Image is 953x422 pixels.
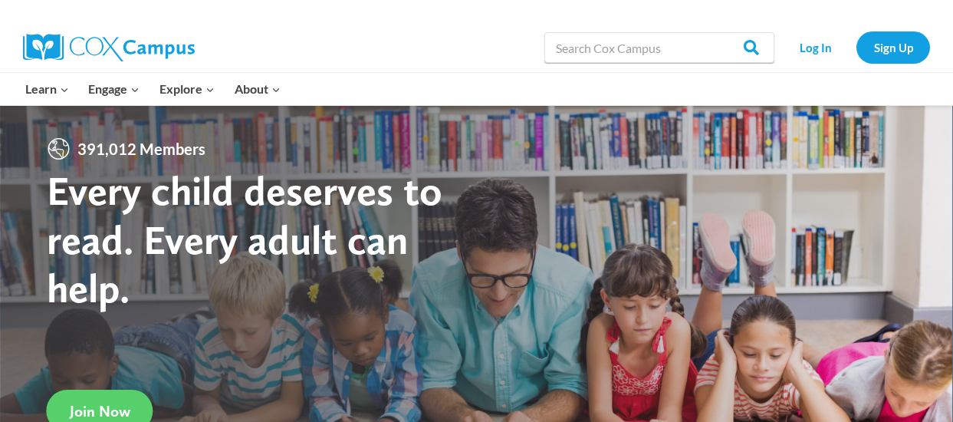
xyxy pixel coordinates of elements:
[70,402,130,420] span: Join Now
[159,79,215,99] span: Explore
[856,31,930,63] a: Sign Up
[25,79,69,99] span: Learn
[782,31,930,63] nav: Secondary Navigation
[782,31,849,63] a: Log In
[23,34,195,61] img: Cox Campus
[71,137,212,161] span: 391,012 Members
[544,32,774,63] input: Search Cox Campus
[235,79,281,99] span: About
[88,79,140,99] span: Engage
[47,166,442,312] strong: Every child deserves to read. Every adult can help.
[15,73,290,105] nav: Primary Navigation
